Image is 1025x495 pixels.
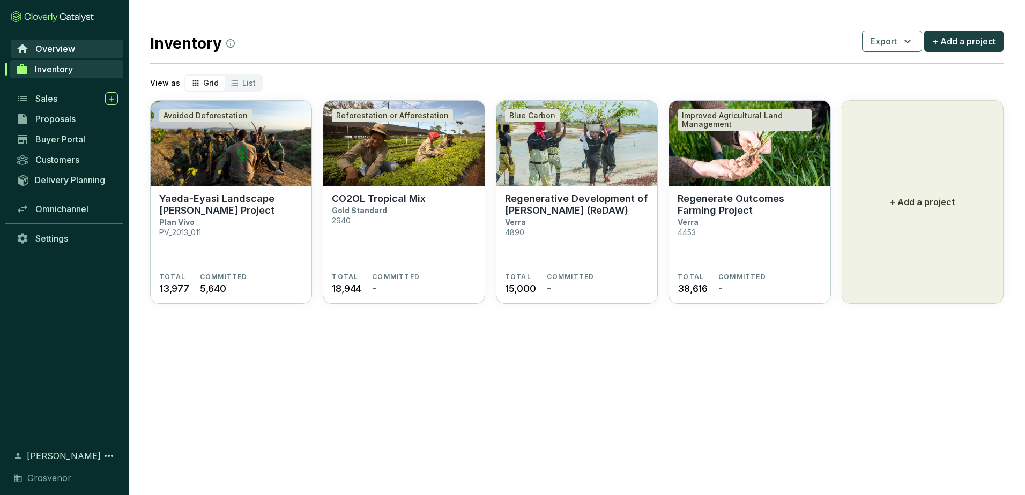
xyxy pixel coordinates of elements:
p: View as [150,78,180,88]
img: Regenerative Development of Anlo Wetlands (ReDAW) [496,101,657,186]
a: Customers [11,151,123,169]
p: Verra [678,217,699,227]
a: Inventory [10,60,123,78]
span: Settings [35,233,68,244]
a: Sales [11,89,123,108]
span: + Add a project [932,35,996,48]
p: CO2OL Tropical Mix [332,193,426,205]
button: Export [862,31,922,52]
p: Regenerate Outcomes Farming Project [678,193,821,216]
a: Delivery Planning [11,171,123,189]
p: PV_2013_011 [159,228,201,237]
img: Yaeda-Eyasi Landscape REDD Project [151,101,311,186]
span: - [372,281,376,296]
span: 15,000 [505,281,536,296]
span: COMMITTED [718,273,766,281]
p: Yaeda-Eyasi Landscape [PERSON_NAME] Project [159,193,303,216]
a: Settings [11,229,123,247]
p: 2940 [332,216,351,225]
img: CO2OL Tropical Mix [323,101,484,186]
span: Grosvenor [27,471,71,484]
button: + Add a project [842,100,1004,304]
span: - [547,281,551,296]
span: Omnichannel [35,204,88,214]
span: Delivery Planning [35,175,105,185]
span: Inventory [35,64,73,74]
a: Proposals [11,110,123,128]
span: 38,616 [678,281,708,296]
p: 4453 [678,228,696,237]
a: Yaeda-Eyasi Landscape REDD ProjectAvoided DeforestationYaeda-Eyasi Landscape [PERSON_NAME] Projec... [150,100,312,304]
span: Customers [35,154,79,165]
h2: Inventory [150,32,235,55]
span: Proposals [35,114,76,124]
span: TOTAL [159,273,185,281]
div: Avoided Deforestation [159,109,252,122]
span: TOTAL [332,273,358,281]
div: Reforestation or Afforestation [332,109,453,122]
a: Buyer Portal [11,130,123,148]
div: segmented control [184,74,263,92]
p: + Add a project [890,196,955,208]
span: Buyer Portal [35,134,85,145]
span: COMMITTED [200,273,248,281]
a: Overview [11,40,123,58]
p: Plan Vivo [159,217,195,227]
a: Omnichannel [11,200,123,218]
p: 4890 [505,228,524,237]
span: List [242,78,256,87]
img: Regenerate Outcomes Farming Project [669,101,830,186]
a: Regenerate Outcomes Farming ProjectImproved Agricultural Land ManagementRegenerate Outcomes Farmi... [669,100,830,304]
button: + Add a project [924,31,1004,52]
span: TOTAL [505,273,531,281]
span: COMMITTED [372,273,420,281]
span: Sales [35,93,57,104]
a: CO2OL Tropical MixReforestation or AfforestationCO2OL Tropical MixGold Standard2940TOTAL18,944COM... [323,100,485,304]
span: [PERSON_NAME] [27,449,101,462]
p: Verra [505,217,526,227]
span: 13,977 [159,281,189,296]
span: Overview [35,43,75,54]
div: Blue Carbon [505,109,560,122]
span: Export [870,35,897,48]
a: Regenerative Development of Anlo Wetlands (ReDAW)Blue CarbonRegenerative Development of [PERSON_N... [496,100,658,304]
p: Regenerative Development of [PERSON_NAME] (ReDAW) [505,193,649,216]
span: 18,944 [332,281,361,296]
span: 5,640 [200,281,226,296]
span: TOTAL [678,273,704,281]
span: COMMITTED [547,273,595,281]
span: - [718,281,723,296]
div: Improved Agricultural Land Management [678,109,812,131]
p: Gold Standard [332,206,387,215]
span: Grid [203,78,219,87]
